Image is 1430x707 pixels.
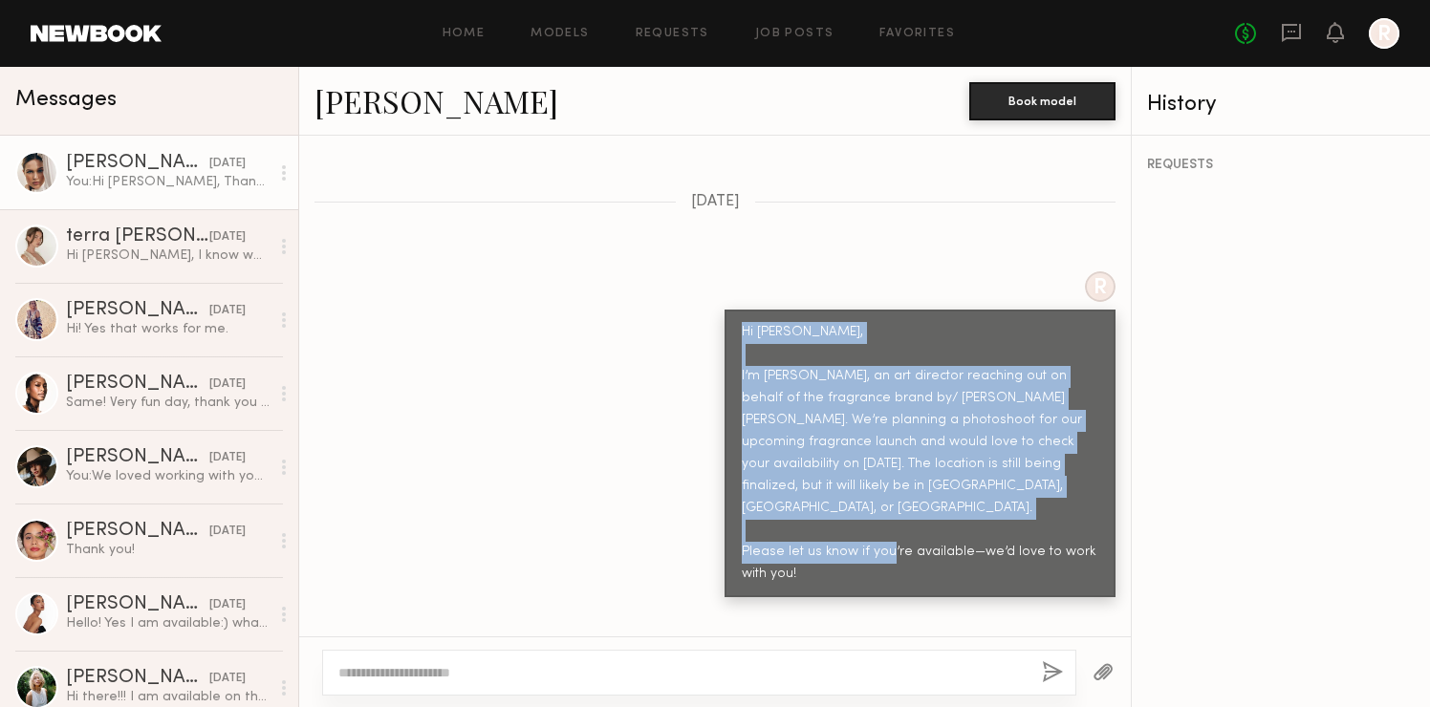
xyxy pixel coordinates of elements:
a: Requests [636,28,709,40]
a: Favorites [879,28,955,40]
div: [PERSON_NAME] [66,669,209,688]
div: terra [PERSON_NAME] [66,227,209,246]
div: [DATE] [209,449,246,467]
div: REQUESTS [1147,159,1415,172]
div: [PERSON_NAME] [66,301,209,320]
div: Hello! Yes I am available:) what is the rate ? [66,614,270,632]
a: Models [531,28,589,40]
div: [PERSON_NAME] [66,154,209,173]
div: [DATE] [209,155,246,173]
button: Book model [969,82,1116,120]
div: [PERSON_NAME] [66,522,209,541]
div: [DATE] [209,596,246,614]
div: Hi [PERSON_NAME], I know we have been in discussion over text but I wanted to follow up here so e... [66,246,270,265]
div: [PERSON_NAME] [66,448,209,467]
a: Job Posts [755,28,834,40]
div: Same! Very fun day, thank you again [66,394,270,412]
div: [PERSON_NAME] [66,375,209,394]
a: Book model [969,92,1116,108]
span: [DATE] [691,194,740,210]
span: Messages [15,89,117,111]
div: [DATE] [209,523,246,541]
a: [PERSON_NAME] [314,80,558,121]
a: R [1369,18,1399,49]
div: [PERSON_NAME] [66,595,209,614]
div: [DATE] [209,302,246,320]
div: [DATE] [209,670,246,688]
div: Hi! Yes that works for me. [66,320,270,338]
div: Thank you! [66,541,270,559]
div: Hi [PERSON_NAME], I’m [PERSON_NAME], an art director reaching out on behalf of the fragrance bran... [742,322,1098,585]
div: History [1147,94,1415,116]
a: Home [443,28,486,40]
div: You: We loved working with you! xx [66,467,270,485]
div: Hi there!!! I am available on the [DATE] to shoot. :) [66,688,270,706]
div: [DATE] [209,228,246,246]
div: You: Hi [PERSON_NAME], Thank you for confirming your availability! Could you please hold [DATE] f... [66,173,270,191]
div: [DATE] [209,375,246,394]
